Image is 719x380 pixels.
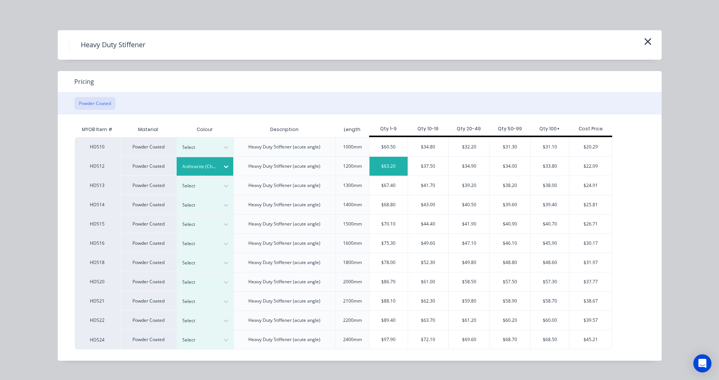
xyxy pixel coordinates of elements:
div: Qty 50-99 [490,125,531,132]
div: $33.80 [531,157,569,176]
div: Powder Coated [120,195,177,214]
div: $37.77 [569,272,612,291]
div: Heavy Duty Stiffener (acute angle) [248,221,320,227]
div: $34.00 [490,157,531,176]
div: $75.30 [370,234,408,253]
div: $57.30 [531,272,569,291]
div: Powder Coated [120,272,177,291]
div: HDS20 [75,272,120,291]
div: $63.70 [408,311,449,330]
div: $63.20 [370,157,408,176]
div: $39.57 [569,311,612,330]
div: $39.40 [531,195,569,214]
h4: Heavy Duty Stiffener [69,38,157,52]
div: 1000mm [343,144,362,150]
div: Powder Coated [120,137,177,156]
button: Powder Coated [74,97,115,110]
div: HDS24 [75,330,120,349]
div: $45.90 [531,234,569,253]
div: $47.10 [449,234,490,253]
div: Powder Coated [120,253,177,272]
div: 1400mm [343,201,362,208]
div: $34.90 [449,157,490,176]
div: $48.80 [490,253,531,272]
div: $70.10 [370,215,408,233]
div: 1500mm [343,221,362,227]
div: $25.81 [569,195,612,214]
div: $22.09 [569,157,612,176]
div: $61.20 [449,311,490,330]
div: $31.30 [490,137,531,156]
div: $86.70 [370,272,408,291]
div: $97.90 [370,330,408,349]
div: $34.80 [408,137,449,156]
div: $32.20 [449,137,490,156]
div: $38.20 [490,176,531,195]
div: $31.97 [569,253,612,272]
div: $37.50 [408,157,449,176]
div: $43.00 [408,195,449,214]
div: $41.70 [408,176,449,195]
div: Heavy Duty Stiffener (acute angle) [248,144,320,150]
div: $62.30 [408,292,449,310]
div: HDS10 [75,137,120,156]
div: $26.71 [569,215,612,233]
div: $24.91 [569,176,612,195]
div: $39.60 [490,195,531,214]
div: Heavy Duty Stiffener (acute angle) [248,182,320,189]
div: Powder Coated [120,214,177,233]
div: HDS13 [75,176,120,195]
div: Powder Coated [120,291,177,310]
div: Heavy Duty Stiffener (acute angle) [248,298,320,304]
div: $88.10 [370,292,408,310]
div: $61.00 [408,272,449,291]
div: $68.80 [370,195,408,214]
div: $72.10 [408,330,449,349]
div: $38.67 [569,292,612,310]
div: $38.00 [531,176,569,195]
div: HDS15 [75,214,120,233]
div: 1800mm [343,259,362,266]
div: Heavy Duty Stiffener (acute angle) [248,278,320,285]
div: $44.40 [408,215,449,233]
div: $89.40 [370,311,408,330]
div: $68.70 [490,330,531,349]
div: $49.60 [408,234,449,253]
div: Heavy Duty Stiffener (acute angle) [248,317,320,324]
div: $48.60 [531,253,569,272]
div: $58.50 [449,272,490,291]
div: $60.50 [370,137,408,156]
div: Heavy Duty Stiffener (acute angle) [248,163,320,170]
div: Qty 100+ [530,125,569,132]
div: 2400mm [343,336,362,343]
div: $58.90 [490,292,531,310]
div: Cost Price [569,125,612,132]
div: Heavy Duty Stiffener (acute angle) [248,201,320,208]
div: 2200mm [343,317,362,324]
div: Powder Coated [120,233,177,253]
div: Qty 20-49 [448,125,490,132]
div: Qty 1-9 [369,125,408,132]
div: HDS21 [75,291,120,310]
div: $68.50 [531,330,569,349]
div: $78.00 [370,253,408,272]
div: HDS18 [75,253,120,272]
div: Powder Coated [120,176,177,195]
div: $69.60 [449,330,490,349]
div: 1300mm [343,182,362,189]
div: $67.40 [370,176,408,195]
div: HDS14 [75,195,120,214]
div: 1200mm [343,163,362,170]
div: HDS22 [75,310,120,330]
div: $49.80 [449,253,490,272]
div: Powder Coated [120,156,177,176]
span: Pricing [74,77,94,86]
div: $41.90 [449,215,490,233]
div: $40.90 [490,215,531,233]
div: Heavy Duty Stiffener (acute angle) [248,240,320,247]
div: $30.17 [569,234,612,253]
div: $57.50 [490,272,531,291]
div: Powder Coated [120,330,177,349]
div: Open Intercom Messenger [693,354,711,372]
div: HDS12 [75,156,120,176]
